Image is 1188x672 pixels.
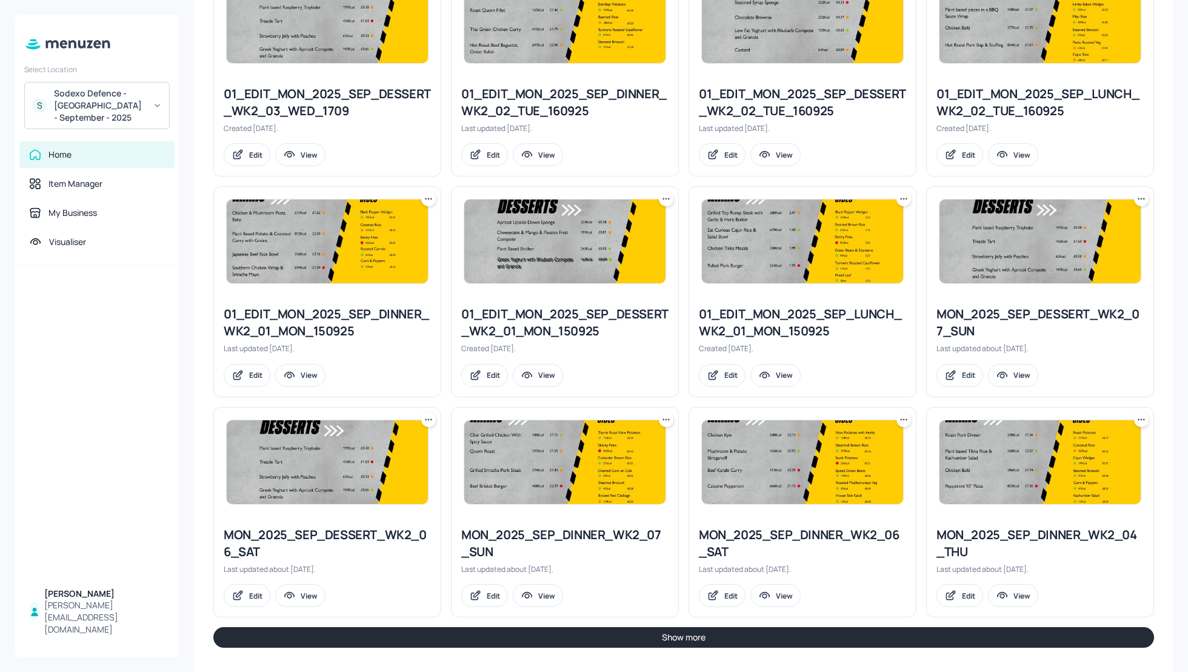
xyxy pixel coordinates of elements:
[776,591,793,601] div: View
[249,370,262,380] div: Edit
[461,306,669,340] div: 01_EDIT_MON_2025_SEP_DESSERT_WK2_01_MON_150925
[227,200,428,283] img: 2025-09-15-17579512171831goobjgnwwe.jpeg
[464,420,666,504] img: 2025-09-10-17575134573947k5iekhzmnb.jpeg
[44,588,165,600] div: [PERSON_NAME]
[461,343,669,354] div: Created [DATE].
[936,343,1144,354] div: Last updated about [DATE].
[936,526,1144,560] div: MON_2025_SEP_DINNER_WK2_04_THU
[213,627,1154,648] button: Show more
[939,420,1141,504] img: 2025-09-10-17575127347206uvclk10dus.jpeg
[487,591,500,601] div: Edit
[702,200,903,283] img: 2025-05-08-1746705680877yauq63gr7pb.jpeg
[48,149,72,161] div: Home
[538,591,555,601] div: View
[49,236,86,248] div: Visualiser
[776,370,793,380] div: View
[699,526,906,560] div: MON_2025_SEP_DINNER_WK2_06_SAT
[1013,370,1030,380] div: View
[487,150,500,160] div: Edit
[776,150,793,160] div: View
[936,564,1144,574] div: Last updated about [DATE].
[702,420,903,504] img: 2025-09-10-17575131377769sdwh0596tq.jpeg
[962,150,975,160] div: Edit
[249,591,262,601] div: Edit
[962,591,975,601] div: Edit
[699,343,906,354] div: Created [DATE].
[44,599,165,636] div: [PERSON_NAME][EMAIL_ADDRESS][DOMAIN_NAME]
[487,370,500,380] div: Edit
[939,200,1141,283] img: 2025-05-13-1747151174292i4g1qrcejv.jpeg
[464,200,666,283] img: 2025-05-20-1747740639646etna42jsom7.jpeg
[538,370,555,380] div: View
[224,306,431,340] div: 01_EDIT_MON_2025_SEP_DINNER_WK2_01_MON_150925
[227,420,428,504] img: 2025-05-13-1747151174292i4g1qrcejv.jpeg
[24,64,170,75] div: Select Location
[699,564,906,574] div: Last updated about [DATE].
[461,123,669,133] div: Last updated [DATE].
[224,343,431,354] div: Last updated [DATE].
[962,370,975,380] div: Edit
[224,564,431,574] div: Last updated about [DATE].
[48,178,102,190] div: Item Manager
[699,306,906,340] div: 01_EDIT_MON_2025_SEP_LUNCH_WK2_01_MON_150925
[936,123,1144,133] div: Created [DATE].
[724,591,738,601] div: Edit
[724,150,738,160] div: Edit
[1013,150,1030,160] div: View
[224,123,431,133] div: Created [DATE].
[538,150,555,160] div: View
[936,86,1144,119] div: 01_EDIT_MON_2025_SEP_LUNCH_WK2_02_TUE_160925
[724,370,738,380] div: Edit
[461,526,669,560] div: MON_2025_SEP_DINNER_WK2_07_SUN
[461,564,669,574] div: Last updated about [DATE].
[224,86,431,119] div: 01_EDIT_MON_2025_SEP_DESSERT_WK2_03_WED_1709
[461,86,669,119] div: 01_EDIT_MON_2025_SEP_DINNER_WK2_02_TUE_160925
[301,591,318,601] div: View
[699,86,906,119] div: 01_EDIT_MON_2025_SEP_DESSERT_WK2_02_TUE_160925
[32,98,47,113] div: S
[249,150,262,160] div: Edit
[936,306,1144,340] div: MON_2025_SEP_DESSERT_WK2_07_SUN
[301,370,318,380] div: View
[48,207,97,219] div: My Business
[1013,591,1030,601] div: View
[54,87,145,124] div: Sodexo Defence - [GEOGRAPHIC_DATA] - September - 2025
[224,526,431,560] div: MON_2025_SEP_DESSERT_WK2_06_SAT
[699,123,906,133] div: Last updated [DATE].
[301,150,318,160] div: View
